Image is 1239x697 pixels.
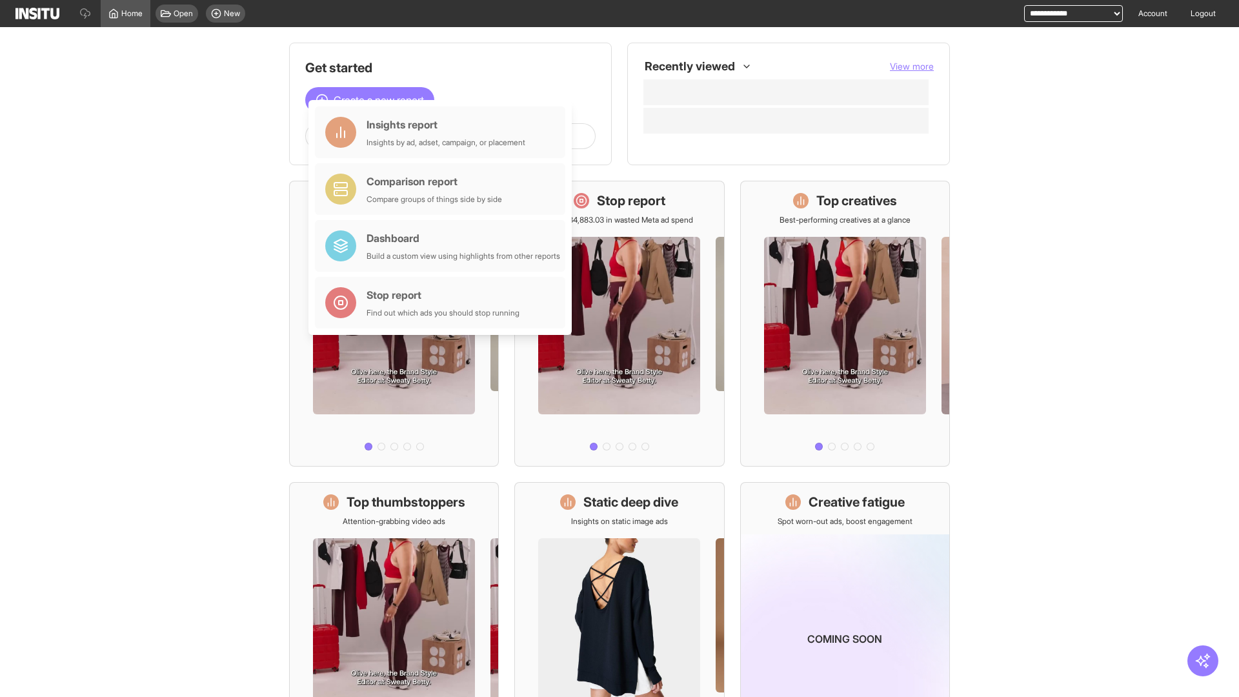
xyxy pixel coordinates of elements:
div: Build a custom view using highlights from other reports [367,251,560,261]
button: Create a new report [305,87,434,113]
button: View more [890,60,934,73]
img: Logo [15,8,59,19]
h1: Top creatives [816,192,897,210]
h1: Static deep dive [583,493,678,511]
a: Top creativesBest-performing creatives at a glance [740,181,950,467]
div: Insights by ad, adset, campaign, or placement [367,137,525,148]
p: Best-performing creatives at a glance [780,215,911,225]
a: What's live nowSee all active ads instantly [289,181,499,467]
span: Open [174,8,193,19]
p: Attention-grabbing video ads [343,516,445,527]
a: Stop reportSave £34,883.03 in wasted Meta ad spend [514,181,724,467]
div: Dashboard [367,230,560,246]
div: Insights report [367,117,525,132]
span: Create a new report [334,92,424,108]
h1: Stop report [597,192,665,210]
span: New [224,8,240,19]
p: Save £34,883.03 in wasted Meta ad spend [545,215,693,225]
h1: Get started [305,59,596,77]
h1: Top thumbstoppers [347,493,465,511]
div: Stop report [367,287,519,303]
div: Find out which ads you should stop running [367,308,519,318]
span: Home [121,8,143,19]
p: Insights on static image ads [571,516,668,527]
div: Compare groups of things side by side [367,194,502,205]
span: View more [890,61,934,72]
div: Comparison report [367,174,502,189]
